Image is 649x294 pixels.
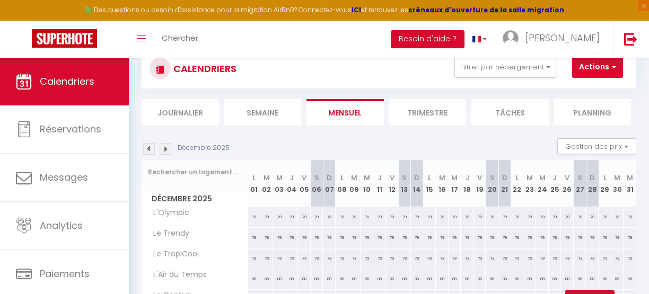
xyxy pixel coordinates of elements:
[348,248,361,268] div: 73
[490,173,495,183] abbr: S
[498,269,511,289] div: 88
[561,207,574,227] div: 79
[302,173,306,183] abbr: V
[539,173,546,183] abbr: M
[449,160,461,207] th: 17
[285,228,298,247] div: 79
[436,228,449,247] div: 79
[511,228,524,247] div: 79
[248,207,261,227] div: 79
[352,5,361,14] a: ICI
[574,160,586,207] th: 27
[411,160,424,207] th: 14
[373,160,386,207] th: 11
[523,228,536,247] div: 79
[523,269,536,289] div: 88
[449,228,461,247] div: 79
[527,173,533,183] abbr: M
[552,173,557,183] abbr: J
[273,160,286,207] th: 03
[385,207,398,227] div: 79
[423,269,436,289] div: 88
[461,228,473,247] div: 79
[511,248,524,268] div: 73
[549,228,562,247] div: 79
[327,173,332,183] abbr: D
[144,248,201,260] span: Le TropiCool
[178,143,230,153] p: Décembre 2025
[276,173,283,183] abbr: M
[498,207,511,227] div: 79
[290,173,294,183] abbr: J
[311,269,323,289] div: 88
[264,173,270,183] abbr: M
[373,269,386,289] div: 88
[398,248,411,268] div: 73
[248,248,261,268] div: 73
[454,57,556,78] button: Filtrer par hébergement
[144,269,209,281] span: L'Air du Temps
[565,173,569,183] abbr: V
[586,207,599,227] div: 79
[449,269,461,289] div: 88
[436,207,449,227] div: 79
[572,57,623,78] button: Actions
[495,21,613,58] a: ... [PERSON_NAME]
[627,173,633,183] abbr: M
[323,228,336,247] div: 79
[398,269,411,289] div: 88
[549,160,562,207] th: 25
[32,29,97,48] img: Super Booking
[536,269,549,289] div: 88
[557,138,636,154] button: Gestion des prix
[40,219,83,232] span: Analytics
[336,207,348,227] div: 79
[498,228,511,247] div: 79
[473,248,486,268] div: 73
[323,207,336,227] div: 79
[624,228,636,247] div: 79
[361,207,373,227] div: 79
[486,248,498,268] div: 73
[311,207,323,227] div: 79
[536,207,549,227] div: 79
[311,248,323,268] div: 73
[574,269,586,289] div: 88
[486,160,498,207] th: 20
[586,160,599,207] th: 28
[561,160,574,207] th: 26
[154,21,206,58] a: Chercher
[473,207,486,227] div: 79
[298,248,311,268] div: 73
[260,269,273,289] div: 88
[473,160,486,207] th: 19
[599,269,611,289] div: 88
[423,207,436,227] div: 79
[323,269,336,289] div: 88
[260,160,273,207] th: 02
[502,173,507,183] abbr: D
[248,160,261,207] th: 01
[411,228,424,247] div: 79
[473,269,486,289] div: 88
[285,160,298,207] th: 04
[252,173,256,183] abbr: L
[599,228,611,247] div: 79
[273,207,286,227] div: 79
[577,173,582,183] abbr: S
[473,228,486,247] div: 79
[336,160,348,207] th: 08
[144,207,192,219] span: L'Olympic
[361,228,373,247] div: 79
[408,5,564,14] a: créneaux d'ouverture de la salle migration
[549,207,562,227] div: 79
[402,173,407,183] abbr: S
[273,228,286,247] div: 79
[536,160,549,207] th: 24
[298,160,311,207] th: 05
[40,75,94,88] span: Calendriers
[348,228,361,247] div: 79
[248,269,261,289] div: 88
[486,207,498,227] div: 79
